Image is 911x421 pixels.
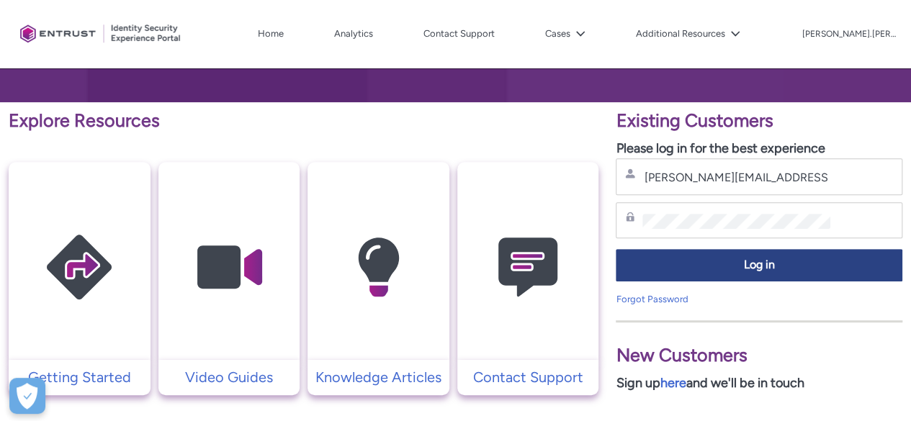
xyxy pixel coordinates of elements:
[542,23,589,45] button: Cases
[632,23,744,45] button: Additional Resources
[308,366,449,388] a: Knowledge Articles
[161,190,297,345] img: Video Guides
[616,249,902,281] button: Log in
[9,366,151,388] a: Getting Started
[420,23,498,45] a: Contact Support
[16,366,143,388] p: Getting Started
[254,23,287,45] a: Home
[9,107,598,135] p: Explore Resources
[616,294,688,304] a: Forgot Password
[802,26,897,40] button: User Profile ketan.ghatode
[166,366,293,388] p: Video Guides
[9,378,45,414] button: Open Preferences
[616,342,902,369] p: New Customers
[642,170,830,185] input: Username
[9,378,45,414] div: Cookie Preferences
[660,375,686,391] a: here
[465,366,592,388] p: Contact Support
[11,190,148,345] img: Getting Started
[310,190,446,345] img: Knowledge Articles
[625,257,893,273] span: Log in
[459,190,596,345] img: Contact Support
[457,366,599,388] a: Contact Support
[802,30,896,40] p: [PERSON_NAME].[PERSON_NAME]
[616,139,902,158] p: Please log in for the best experience
[616,107,902,135] p: Existing Customers
[331,23,377,45] a: Analytics, opens in new tab
[158,366,300,388] a: Video Guides
[616,374,902,393] p: Sign up and we'll be in touch
[315,366,442,388] p: Knowledge Articles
